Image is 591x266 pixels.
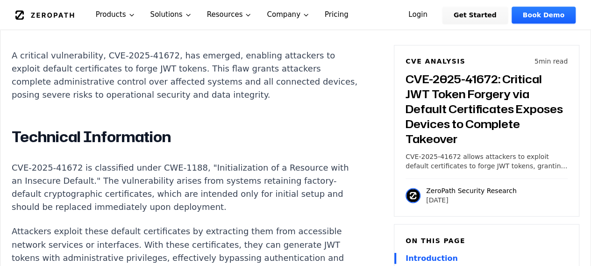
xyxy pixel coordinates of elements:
[406,252,568,264] a: Introduction
[406,57,465,66] h6: CVE Analysis
[406,188,420,203] img: ZeroPath Security Research
[406,152,568,171] p: CVE-2025-41672 allows attackers to exploit default certificates to forge JWT tokens, granting ful...
[12,15,359,34] h2: Introduction
[406,236,568,245] h6: On this page
[12,161,359,214] p: CVE-2025-41672 is classified under CWE-1188, "Initialization of a Resource with an Insecure Defau...
[534,57,568,66] p: 5 min read
[12,49,359,101] p: A critical vulnerability, CVE-2025-41672, has emerged, enabling attackers to exploit default cert...
[512,7,576,23] a: Book Demo
[426,195,517,205] p: [DATE]
[12,128,359,146] h2: Technical Information
[426,186,517,195] p: ZeroPath Security Research
[442,7,508,23] a: Get Started
[406,72,568,146] h3: CVE-2025-41672: Critical JWT Token Forgery via Default Certificates Exposes Devices to Complete T...
[397,7,439,23] a: Login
